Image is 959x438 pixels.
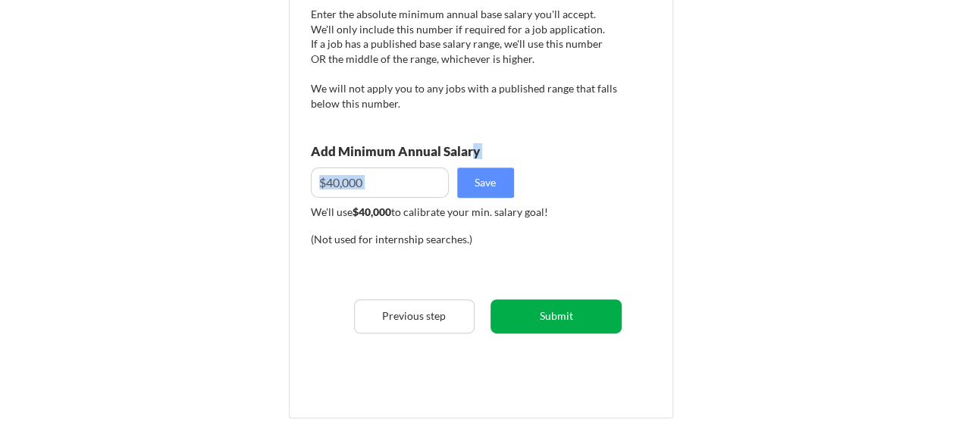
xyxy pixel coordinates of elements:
button: Save [457,167,514,198]
div: Enter the absolute minimum annual base salary you'll accept. We'll only include this number if re... [311,7,618,111]
button: Submit [490,299,622,333]
div: (Not used for internship searches.) [311,232,516,247]
div: Add Minimum Annual Salary [311,145,548,158]
strong: $40,000 [353,205,391,218]
button: Previous step [354,299,475,333]
div: We'll use to calibrate your min. salary goal! [311,205,618,220]
input: E.g. $100,000 [311,167,449,198]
